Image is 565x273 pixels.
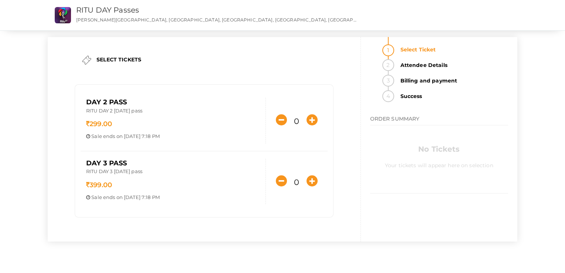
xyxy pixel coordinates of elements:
[86,168,260,177] p: RITU DAY 3 [DATE] pass
[86,194,260,201] p: ends on [DATE] 7:18 PM
[86,107,260,116] p: RITU DAY 2 [DATE] pass
[370,115,420,122] span: ORDER SUMMARY
[86,98,127,106] span: Day 2 Pass
[418,145,460,154] b: No Tickets
[385,156,493,169] label: Your tickets will appear here on selection
[396,59,508,71] strong: Attendee Details
[91,133,102,139] span: Sale
[76,17,359,23] p: [PERSON_NAME][GEOGRAPHIC_DATA], [GEOGRAPHIC_DATA], [GEOGRAPHIC_DATA], [GEOGRAPHIC_DATA], [GEOGRAP...
[91,194,102,200] span: Sale
[86,133,260,140] p: ends on [DATE] 7:18 PM
[76,6,139,14] a: RITU DAY Passes
[82,55,91,65] img: ticket.png
[55,7,71,23] img: N0ZONJMB_small.png
[396,75,508,87] strong: Billing and payment
[396,90,508,102] strong: Success
[86,181,112,189] span: 399.00
[97,56,141,63] label: SELECT TICKETS
[86,120,112,128] span: 299.00
[86,159,127,167] span: DAY 3 Pass
[396,44,508,55] strong: Select Ticket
